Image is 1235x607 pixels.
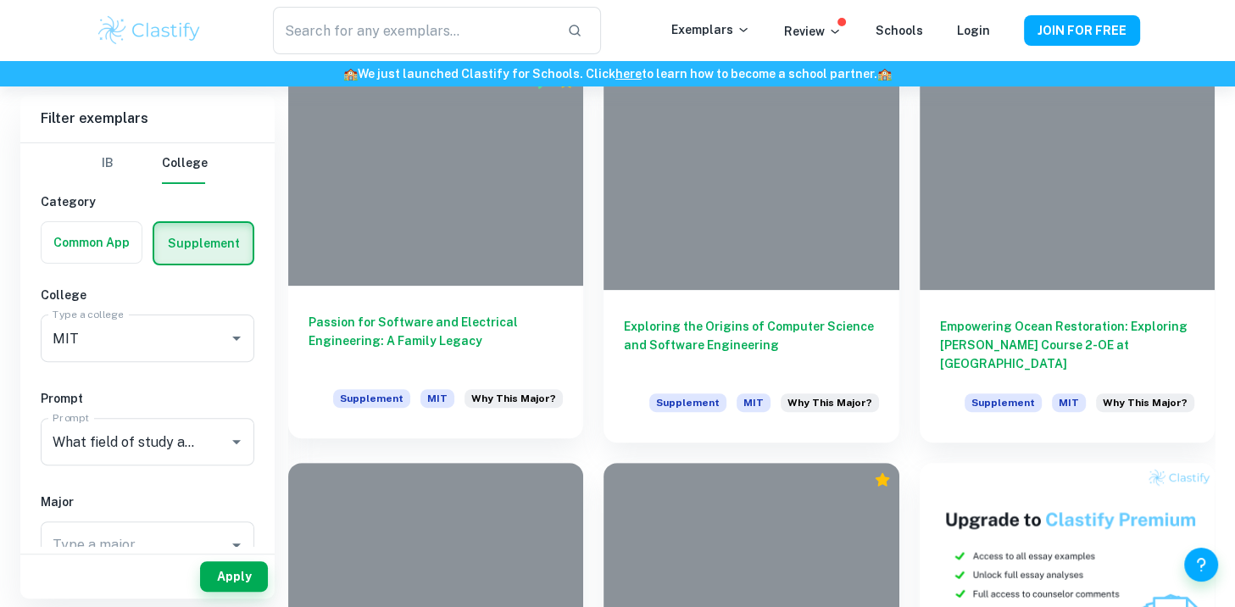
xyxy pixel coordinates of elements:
a: Passion for Software and Electrical Engineering: A Family LegacySupplementMITWhat field of study ... [288,69,583,443]
span: 🏫 [343,67,358,81]
h6: Exploring the Origins of Computer Science and Software Engineering [624,317,878,373]
button: IB [87,143,128,184]
h6: Prompt [41,389,254,408]
div: What field of study appeals to you the most right now? (Note: Applicants select from a drop-down ... [1096,393,1194,422]
span: Supplement [333,389,410,408]
p: Exemplars [671,20,750,39]
p: Review [784,22,842,41]
label: Type a college [53,307,123,321]
span: MIT [1052,393,1086,412]
button: Supplement [154,223,253,264]
span: MIT [737,393,770,412]
button: Common App [42,222,142,263]
a: Login [957,24,990,37]
a: Empowering Ocean Restoration: Exploring [PERSON_NAME] Course 2-OE at [GEOGRAPHIC_DATA]SupplementM... [920,69,1215,443]
h6: Major [41,493,254,511]
img: Clastify logo [96,14,203,47]
button: Open [225,430,248,454]
div: Filter type choice [87,143,208,184]
input: Search for any exemplars... [273,7,553,54]
span: Why This Major? [787,395,872,410]
button: Open [225,533,248,557]
h6: Category [41,192,254,211]
span: 🏫 [877,67,892,81]
span: MIT [420,389,454,408]
h6: Empowering Ocean Restoration: Exploring [PERSON_NAME] Course 2-OE at [GEOGRAPHIC_DATA] [940,317,1194,373]
span: Supplement [649,393,726,412]
button: Apply [200,561,268,592]
h6: Passion for Software and Electrical Engineering: A Family Legacy [309,313,563,369]
h6: We just launched Clastify for Schools. Click to learn how to become a school partner. [3,64,1232,83]
span: Why This Major? [1103,395,1188,410]
h6: Filter exemplars [20,95,275,142]
button: Open [225,326,248,350]
a: Schools [876,24,923,37]
button: JOIN FOR FREE [1024,15,1140,46]
span: Supplement [965,393,1042,412]
div: Premium [558,73,575,90]
div: What field of study appeals to you the most right now? (Note: Applicants select from a drop-down ... [781,393,879,422]
button: College [162,143,208,184]
button: Help and Feedback [1184,548,1218,582]
div: Premium [874,471,891,488]
a: here [615,67,642,81]
a: Exploring the Origins of Computer Science and Software EngineeringSupplementMITWhat field of stud... [604,69,898,443]
span: Why This Major? [471,391,556,406]
div: What field of study appeals to you the most right now? (Note: Applicants select from a drop-down ... [465,389,563,418]
h6: College [41,286,254,304]
label: Prompt [53,410,90,425]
